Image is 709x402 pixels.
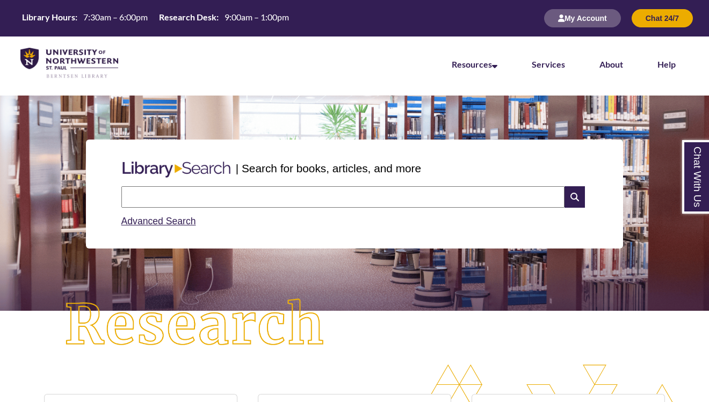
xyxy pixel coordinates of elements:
[18,11,293,25] table: Hours Today
[632,13,693,23] a: Chat 24/7
[565,186,585,208] i: Search
[599,59,623,69] a: About
[18,11,79,23] th: Library Hours:
[35,270,354,381] img: Research
[532,59,565,69] a: Services
[544,9,621,27] button: My Account
[452,59,497,69] a: Resources
[18,11,293,26] a: Hours Today
[83,12,148,22] span: 7:30am – 6:00pm
[117,157,236,182] img: Libary Search
[236,160,421,177] p: | Search for books, articles, and more
[155,11,220,23] th: Research Desk:
[20,48,118,79] img: UNWSP Library Logo
[544,13,621,23] a: My Account
[632,9,693,27] button: Chat 24/7
[657,59,676,69] a: Help
[121,216,196,226] a: Advanced Search
[225,12,289,22] span: 9:00am – 1:00pm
